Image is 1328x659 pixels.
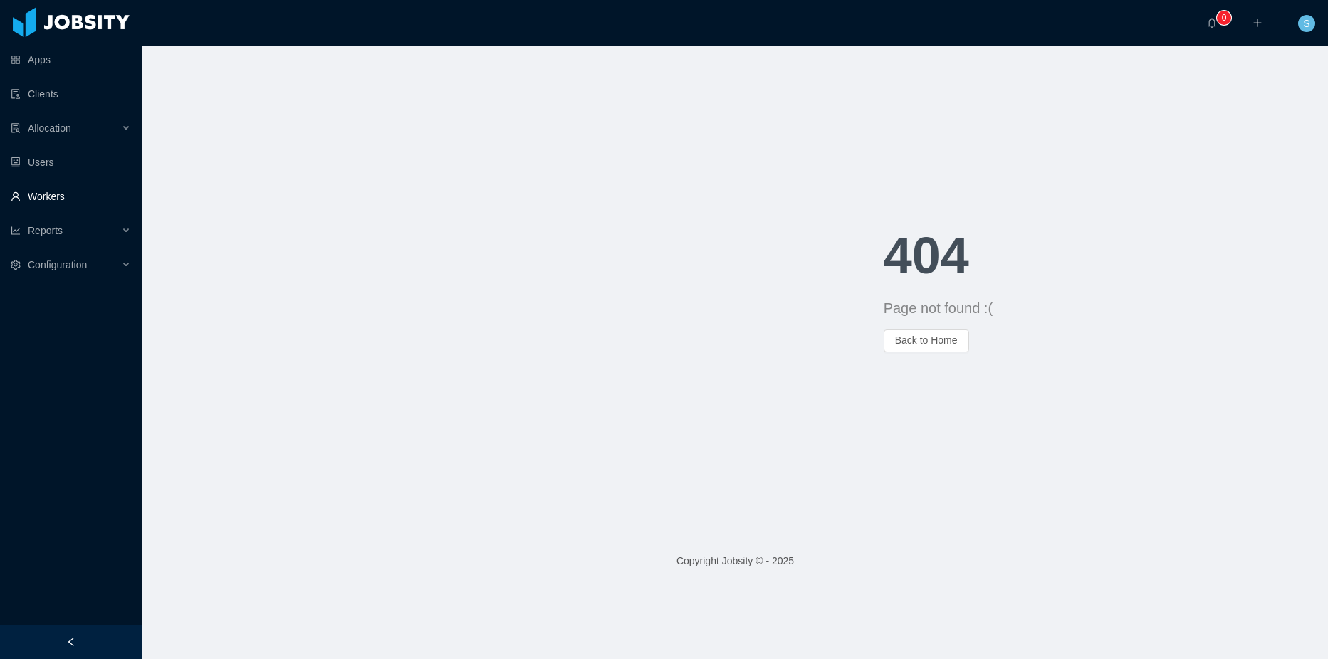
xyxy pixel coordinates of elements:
div: Page not found :( [884,298,1328,318]
a: Back to Home [884,334,969,346]
i: icon: setting [11,260,21,270]
sup: 0 [1217,11,1231,25]
button: Back to Home [884,329,969,352]
span: Allocation [28,122,71,134]
i: icon: plus [1253,18,1262,28]
a: icon: robotUsers [11,148,131,176]
span: Configuration [28,259,87,270]
i: icon: bell [1207,18,1217,28]
span: S [1303,15,1309,32]
h1: 404 [884,230,1328,281]
i: icon: line-chart [11,226,21,236]
a: icon: appstoreApps [11,46,131,74]
a: icon: auditClients [11,80,131,108]
footer: Copyright Jobsity © - 2025 [142,537,1328,586]
i: icon: solution [11,123,21,133]
span: Reports [28,225,63,236]
a: icon: userWorkers [11,182,131,211]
